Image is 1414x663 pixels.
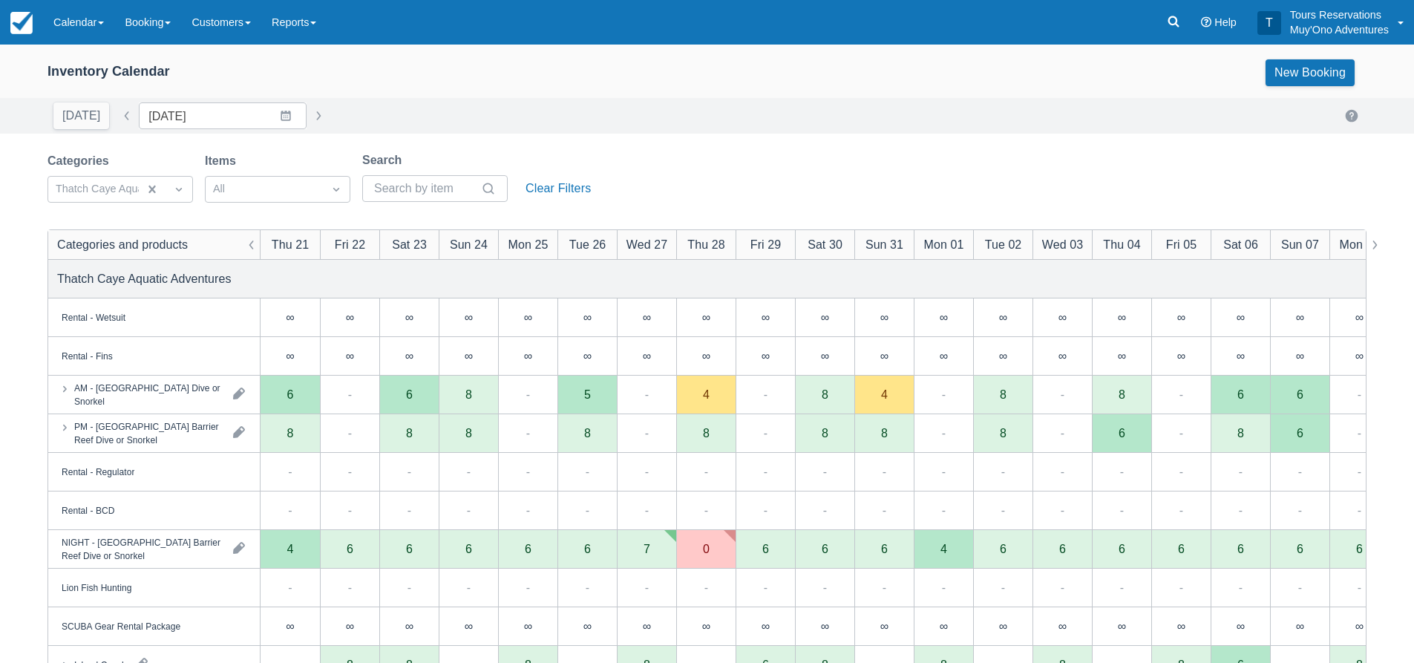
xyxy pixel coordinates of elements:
[1179,385,1183,403] div: -
[822,427,828,439] div: 8
[1201,17,1211,27] i: Help
[1000,427,1007,439] div: 8
[348,424,352,442] div: -
[1001,501,1005,519] div: -
[62,535,221,562] div: NIGHT - [GEOGRAPHIC_DATA] Barrier Reef Dive or Snorkel
[823,463,827,480] div: -
[557,298,617,337] div: ∞
[1032,298,1092,337] div: ∞
[1179,424,1183,442] div: -
[348,385,352,403] div: -
[407,501,411,519] div: -
[942,424,946,442] div: -
[940,350,948,362] div: ∞
[914,530,973,569] div: 4
[914,337,973,376] div: ∞
[1059,543,1066,555] div: 6
[736,298,795,337] div: ∞
[465,311,473,323] div: ∞
[736,337,795,376] div: ∞
[1270,530,1329,569] div: 6
[405,350,413,362] div: ∞
[1239,501,1243,519] div: -
[346,620,354,632] div: ∞
[1000,543,1007,555] div: 6
[1270,607,1329,646] div: ∞
[1177,620,1185,632] div: ∞
[645,463,649,480] div: -
[557,530,617,569] div: 6
[942,501,946,519] div: -
[1355,311,1364,323] div: ∞
[1266,59,1355,86] a: New Booking
[407,578,411,596] div: -
[764,578,767,596] div: -
[1001,578,1005,596] div: -
[676,337,736,376] div: ∞
[406,543,413,555] div: 6
[439,298,498,337] div: ∞
[880,620,888,632] div: ∞
[822,388,828,400] div: 8
[508,235,549,253] div: Mon 25
[1356,543,1363,555] div: 6
[379,298,439,337] div: ∞
[272,235,309,253] div: Thu 21
[822,543,828,555] div: 6
[586,578,589,596] div: -
[57,235,188,253] div: Categories and products
[1179,501,1183,519] div: -
[346,311,354,323] div: ∞
[1329,607,1389,646] div: ∞
[881,388,888,400] div: 4
[1120,578,1124,596] div: -
[261,530,320,569] div: 4
[645,501,649,519] div: -
[261,298,320,337] div: ∞
[1270,337,1329,376] div: ∞
[703,427,710,439] div: 8
[205,152,242,170] label: Items
[880,350,888,362] div: ∞
[526,501,530,519] div: -
[62,503,114,517] div: Rental - BCD
[1118,311,1126,323] div: ∞
[764,463,767,480] div: -
[865,235,903,253] div: Sun 31
[320,530,379,569] div: 6
[617,530,676,569] div: 7
[1355,620,1364,632] div: ∞
[1239,578,1243,596] div: -
[288,463,292,480] div: -
[48,152,115,170] label: Categories
[286,620,294,632] div: ∞
[1177,311,1185,323] div: ∞
[924,235,964,253] div: Mon 01
[1058,620,1067,632] div: ∞
[57,270,232,287] div: Thatch Caye Aquatic Adventures
[795,337,854,376] div: ∞
[320,298,379,337] div: ∞
[1092,298,1151,337] div: ∞
[881,543,888,555] div: 6
[407,463,411,480] div: -
[1118,620,1126,632] div: ∞
[1178,543,1185,555] div: 6
[762,620,770,632] div: ∞
[973,530,1032,569] div: 6
[1179,578,1183,596] div: -
[467,501,471,519] div: -
[645,424,649,442] div: -
[348,578,352,596] div: -
[643,311,651,323] div: ∞
[1092,607,1151,646] div: ∞
[1211,337,1270,376] div: ∞
[1103,235,1140,253] div: Thu 04
[1211,298,1270,337] div: ∞
[557,337,617,376] div: ∞
[1151,607,1211,646] div: ∞
[1151,298,1211,337] div: ∞
[704,501,708,519] div: -
[617,298,676,337] div: ∞
[439,607,498,646] div: ∞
